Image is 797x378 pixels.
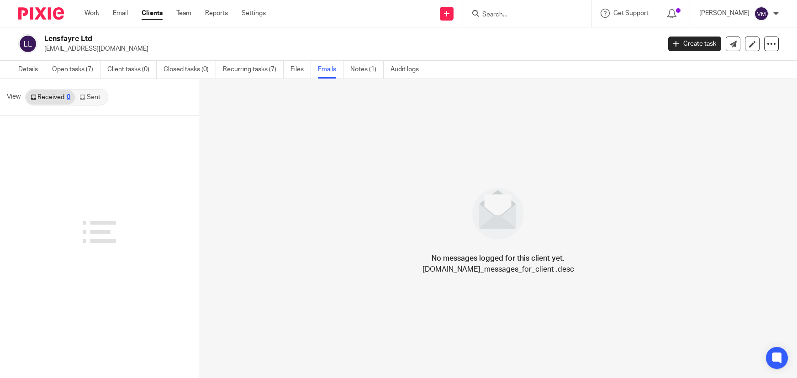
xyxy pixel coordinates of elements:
a: Notes (1) [350,61,384,79]
p: [EMAIL_ADDRESS][DOMAIN_NAME] [44,44,654,53]
a: Sent [75,90,107,105]
a: Files [290,61,311,79]
span: View [7,92,21,102]
img: image [466,182,530,246]
a: Received0 [26,90,75,105]
p: [PERSON_NAME] [699,9,749,18]
a: Email [113,9,128,18]
p: [DOMAIN_NAME]_messages_for_client .desc [422,264,574,275]
a: Audit logs [391,61,426,79]
a: Emails [318,61,343,79]
a: Clients [142,9,163,18]
a: Work [84,9,99,18]
h4: No messages logged for this client yet. [432,253,565,264]
input: Search [481,11,564,19]
h2: Lensfayre Ltd [44,34,533,44]
a: Client tasks (0) [107,61,157,79]
a: Team [176,9,191,18]
div: 0 [67,94,70,100]
img: Pixie [18,7,64,20]
a: Reports [205,9,228,18]
a: Create task [668,37,721,51]
a: Open tasks (7) [52,61,100,79]
a: Closed tasks (0) [164,61,216,79]
img: svg%3E [18,34,37,53]
img: svg%3E [754,6,769,21]
a: Details [18,61,45,79]
span: Get Support [613,10,649,16]
a: Recurring tasks (7) [223,61,284,79]
a: Settings [242,9,266,18]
